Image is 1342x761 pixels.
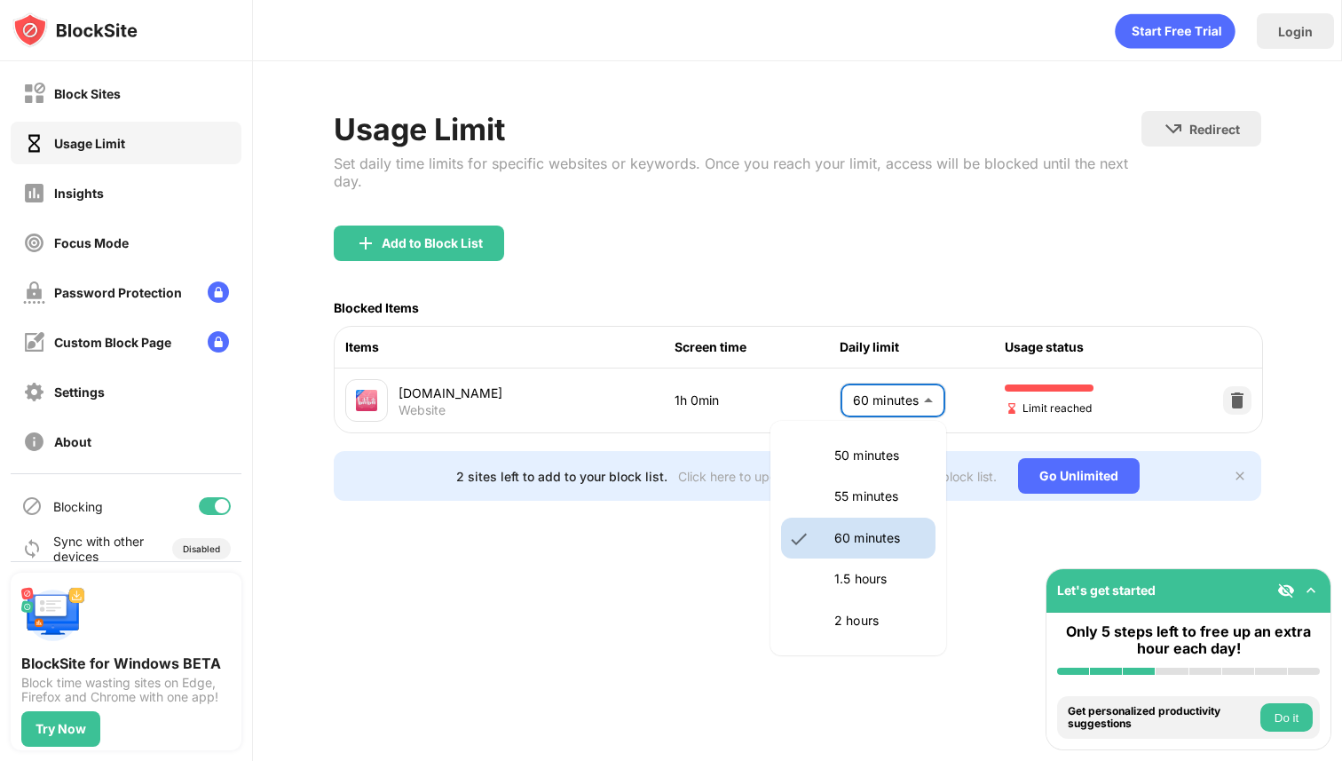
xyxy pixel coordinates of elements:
p: 50 minutes [834,446,925,465]
p: 60 minutes [834,528,925,548]
p: 55 minutes [834,487,925,506]
p: 2.5 hours [834,652,925,671]
p: 2 hours [834,611,925,630]
p: 1.5 hours [834,569,925,589]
